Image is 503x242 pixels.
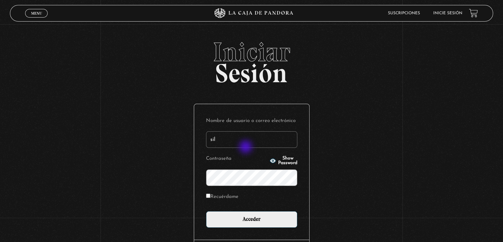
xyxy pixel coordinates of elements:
input: Recuérdame [206,194,210,198]
h2: Sesión [10,39,493,81]
label: Contraseña [206,154,268,164]
span: Show Password [278,156,297,165]
a: Suscripciones [388,11,420,15]
span: Menu [31,11,42,15]
span: Iniciar [10,39,493,65]
span: Cerrar [29,17,44,21]
a: View your shopping cart [469,9,478,18]
label: Recuérdame [206,192,238,202]
button: Show Password [270,156,297,165]
label: Nombre de usuario o correo electrónico [206,116,297,126]
a: Inicie sesión [433,11,462,15]
input: Acceder [206,211,297,228]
